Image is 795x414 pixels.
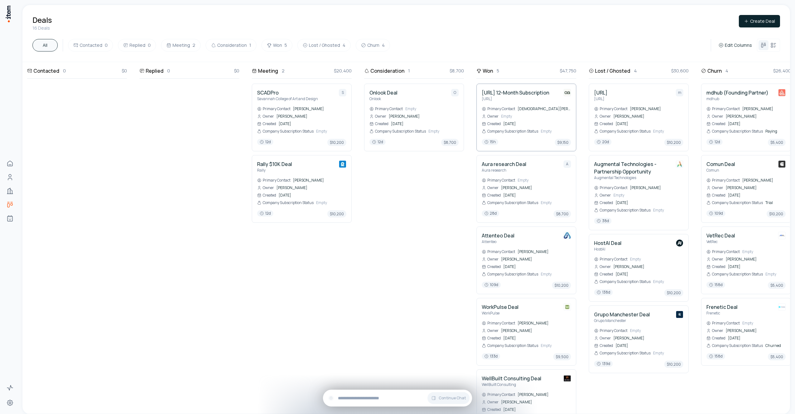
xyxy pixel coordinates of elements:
button: 139d [594,361,613,368]
span: Empty [653,351,683,356]
button: Lost / Ghosted4 [297,39,351,51]
span: [PERSON_NAME] [293,106,346,111]
div: HostAI DealHostAIHostAIPrimary ContactEmptyOwner[PERSON_NAME]Created[DATE]Company Subscription St... [589,234,689,302]
span: Empty [541,200,571,205]
span: [DATE] [279,121,346,126]
span: [PERSON_NAME] [501,400,571,405]
div: Owner [482,257,499,262]
span: $10,200 [664,361,683,368]
span: [PERSON_NAME] [276,114,346,119]
div: Primary Contact [369,106,403,111]
span: 20d [594,139,612,145]
div: Owner [594,193,611,198]
div: Company Subscription Status [482,272,538,277]
div: Created [482,193,501,198]
span: Churned [765,343,786,348]
span: [DATE] [503,407,571,412]
p: WorkPulse [482,311,519,316]
span: [DATE] [616,121,683,126]
a: [URL] 12-Month Subscription[URL]Qualgent.aiPrimary Contact[DEMOGRAPHIC_DATA][PERSON_NAME]OwnerEmp... [482,89,571,146]
span: $0 [234,67,239,74]
button: Churn4 [356,39,390,51]
p: mdhub [706,96,768,101]
div: Company Subscription Status [257,200,314,205]
button: All [32,39,58,51]
p: Aura research [482,168,526,173]
img: WellBuilt Consulting [563,375,571,382]
img: VetRec [778,232,786,239]
span: 15h [482,139,498,145]
span: [PERSON_NAME] [613,336,683,341]
span: $10,200 [664,289,683,296]
a: Home [4,157,16,170]
a: Agents [4,212,16,225]
div: Created [369,121,388,126]
h4: HostAI Deal [594,239,622,247]
span: 158d [706,282,725,288]
a: Comun DealComunComunPrimary Contact[PERSON_NAME]Owner[PERSON_NAME]Created[DATE]Company Subscripti... [706,160,786,217]
div: Primary Contact [482,106,515,111]
span: [PERSON_NAME] [742,106,786,111]
h4: mdhub (Founding Partner) [706,89,768,96]
a: Aura research DealAura researchAPrimary ContactEmptyOwner[PERSON_NAME]Created[DATE]Company Subscr... [482,160,571,217]
div: WorkPulse DealWorkPulseWorkPulsePrimary Contact[PERSON_NAME]Owner[PERSON_NAME]Created[DATE]Compan... [476,298,576,366]
span: [DATE] [279,193,346,198]
div: Primary Contact [594,328,627,333]
span: Empty [541,272,571,277]
img: Qualgent.ai [563,89,571,96]
span: [PERSON_NAME] [501,328,571,333]
span: Empty [653,129,683,134]
span: Empty [541,343,571,348]
span: [PERSON_NAME] [501,257,571,262]
span: [PERSON_NAME] [501,185,571,190]
div: Company Subscription Status [706,200,763,205]
div: Created [257,121,276,126]
button: Replied0 [118,39,156,51]
span: [PERSON_NAME] [630,106,683,111]
button: 109d [482,282,501,289]
span: [DATE] [503,193,571,198]
p: 4 [634,67,637,74]
h4: SCADPro [257,89,318,96]
div: Primary Contact [482,392,515,397]
span: [DATE] [503,264,571,269]
span: Edit Columns [725,42,752,48]
h4: Grupo Manchester Deal [594,311,650,318]
p: Attenteo [482,239,515,244]
div: Created [482,407,501,412]
p: Comun [706,168,735,173]
button: Consideration1 [206,39,256,51]
div: Company Subscription Status [706,129,763,134]
img: Rally [339,160,346,168]
h4: Comun Deal [706,160,735,168]
span: [PERSON_NAME] [726,257,786,262]
div: Created [706,121,725,126]
span: Empty [405,106,459,111]
span: [DATE] [616,272,683,277]
span: 4 [382,42,385,48]
p: Savannah College of Art and Design [257,96,318,101]
span: $8,700 [554,210,571,217]
div: Comun DealComunComunPrimary Contact[PERSON_NAME]Owner[PERSON_NAME]Created[DATE]Company Subscripti... [701,155,791,223]
img: Item Brain Logo [5,5,11,23]
div: Attenteo DealAttenteoAttenteoPrimary Contact[PERSON_NAME]Owner[PERSON_NAME]Created[DATE]Company S... [476,226,576,294]
h4: [URL] [594,89,607,96]
h3: Won [483,67,493,75]
div: A [563,160,571,168]
p: 0 [167,67,170,74]
span: $10,200 [327,139,346,146]
button: Won5 [261,39,292,51]
div: Created [594,121,613,126]
p: 1 [408,67,410,74]
div: Owner [706,114,723,119]
div: Primary Contact [706,249,740,254]
div: Primary Contact [594,106,627,111]
span: $10,200 [327,210,346,217]
div: m [676,89,683,96]
button: Edit Columns [716,41,754,50]
div: Owner [482,185,499,190]
span: $30,600 [671,67,689,74]
span: $5,400 [768,139,786,146]
div: Primary Contact [482,321,515,326]
h4: Onlook Deal [369,89,397,96]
